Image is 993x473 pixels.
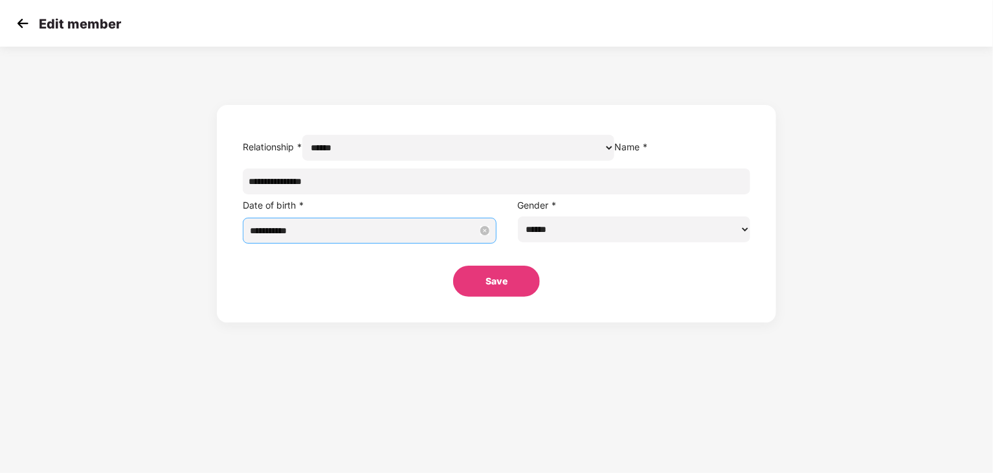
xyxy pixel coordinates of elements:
[518,200,557,211] label: Gender *
[453,266,540,297] button: Save
[614,141,648,152] label: Name *
[39,16,121,32] p: Edit member
[243,141,302,152] label: Relationship *
[480,226,489,235] span: close-circle
[13,14,32,33] img: svg+xml;base64,PHN2ZyB4bWxucz0iaHR0cDovL3d3dy53My5vcmcvMjAwMC9zdmciIHdpZHRoPSIzMCIgaGVpZ2h0PSIzMC...
[243,200,304,211] label: Date of birth *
